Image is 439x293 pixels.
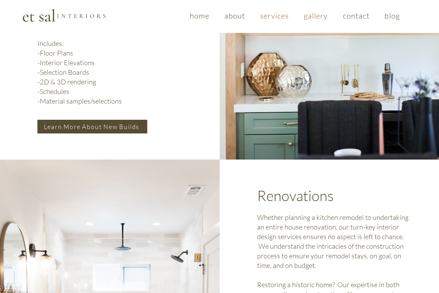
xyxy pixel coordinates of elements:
nav: Site [184,8,406,24]
span: contact [343,11,370,20]
a: services [254,8,295,24]
a: gallery [298,8,334,24]
a: home [184,8,216,24]
a: about [218,8,251,24]
a: contact [337,8,376,24]
span: Learn More About New Builds [44,123,140,130]
img: Et Sal Logo [22,8,106,22]
span: services [260,11,289,20]
span: blog [384,11,400,20]
span: about [224,11,245,20]
a: blog [379,8,406,24]
span: gallery [304,11,328,20]
p: Whether planning a kitchen remodel to undertaking an entire house renovation, our turn-key interi... [257,213,412,270]
p: Includes: -Floor Plans -Interior Elevations -Selection Boards -2D & 3D rendering -Schedules -Mate... [37,29,192,116]
span: Renovations [257,187,334,204]
span: home [190,11,209,20]
a: Learn More About New Builds [37,120,147,133]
